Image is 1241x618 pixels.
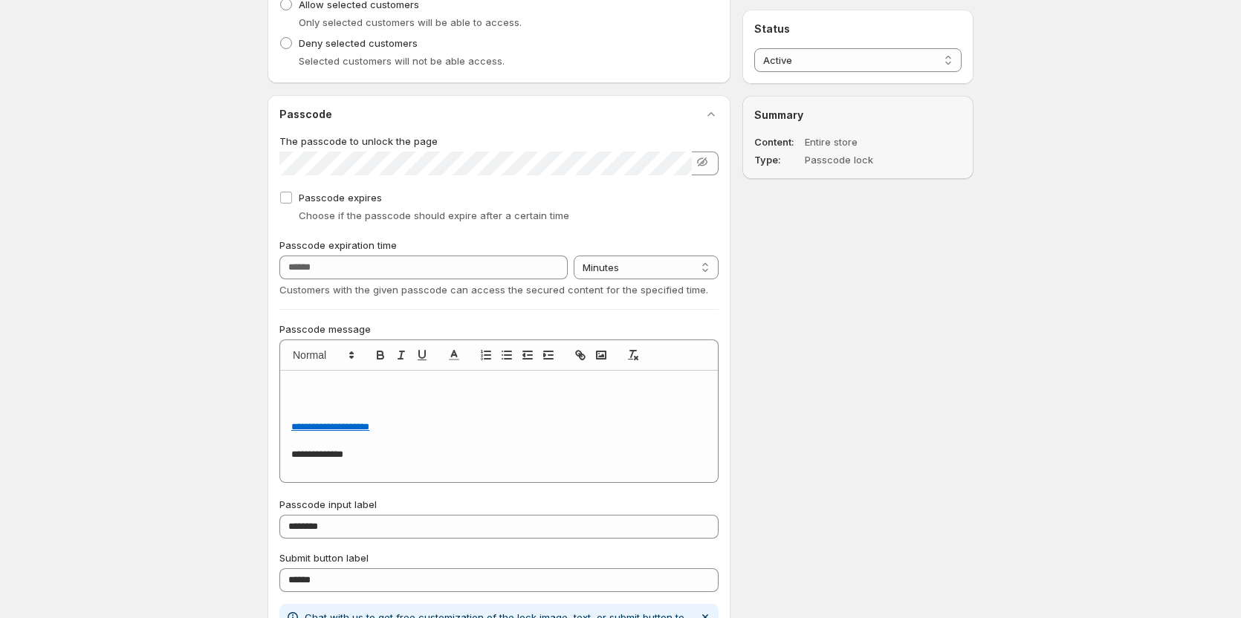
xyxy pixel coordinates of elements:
[279,107,332,122] h2: Passcode
[279,322,719,336] p: Passcode message
[754,22,962,36] h2: Status
[754,152,802,167] dt: Type:
[299,209,569,221] span: Choose if the passcode should expire after a certain time
[279,238,719,253] p: Passcode expiration time
[279,282,719,297] p: Customers with the given passcode can access the secured content for the specified time.
[299,55,505,67] span: Selected customers will not be able access.
[805,134,919,149] dd: Entire store
[805,152,919,167] dd: Passcode lock
[754,108,962,123] h2: Summary
[299,37,418,49] span: Deny selected customers
[754,134,802,149] dt: Content:
[279,552,369,564] span: Submit button label
[279,135,438,147] span: The passcode to unlock the page
[299,16,522,28] span: Only selected customers will be able to access.
[279,498,377,510] span: Passcode input label
[299,192,382,204] span: Passcode expires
